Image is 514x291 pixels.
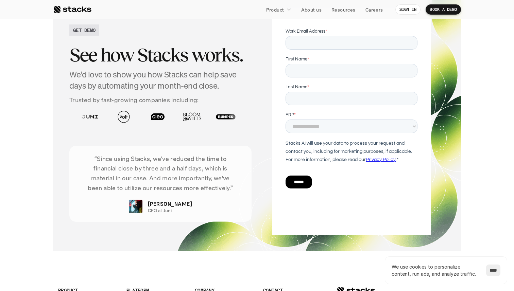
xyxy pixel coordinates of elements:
[69,44,252,66] h2: See how Stacks works.
[399,7,417,12] p: SIGN IN
[266,6,284,13] p: Product
[331,6,356,13] p: Resources
[395,4,421,15] a: SIGN IN
[148,208,172,214] p: CFO at Juni
[430,7,457,12] p: BOOK A DEMO
[73,26,96,34] h2: GET DEMO
[426,4,461,15] a: BOOK A DEMO
[69,69,252,92] h4: We'd love to show you how Stacks can help save days by automating your month-end close.
[286,28,417,200] iframe: Form 1
[361,3,387,16] a: Careers
[148,200,192,208] p: [PERSON_NAME]
[392,263,479,277] p: We use cookies to personalize content, run ads, and analyze traffic.
[297,3,326,16] a: About us
[301,6,322,13] p: About us
[69,95,252,105] p: Trusted by fast-growing companies including:
[327,3,360,16] a: Resources
[80,154,241,193] p: “Since using Stacks, we've reduced the time to financial close by three and a half days, which is...
[365,6,383,13] p: Careers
